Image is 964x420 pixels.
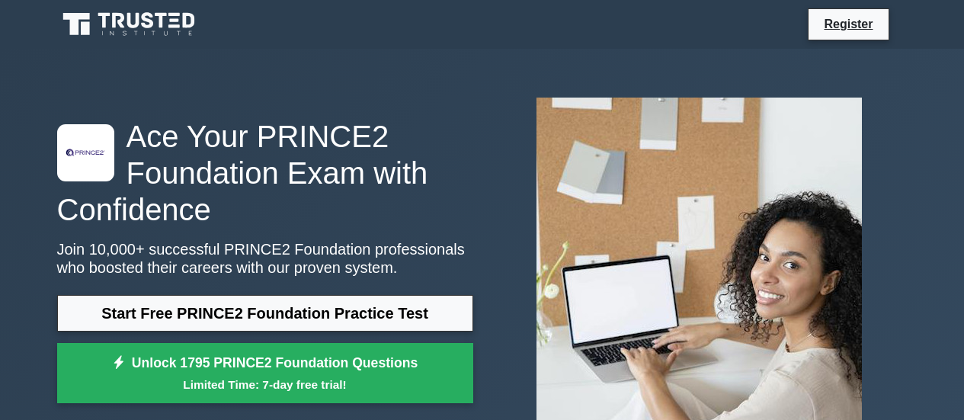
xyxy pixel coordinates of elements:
h1: Ace Your PRINCE2 Foundation Exam with Confidence [57,118,473,228]
a: Start Free PRINCE2 Foundation Practice Test [57,295,473,332]
p: Join 10,000+ successful PRINCE2 Foundation professionals who boosted their careers with our prove... [57,240,473,277]
small: Limited Time: 7-day free trial! [76,376,454,393]
a: Register [815,14,882,34]
a: Unlock 1795 PRINCE2 Foundation QuestionsLimited Time: 7-day free trial! [57,343,473,404]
